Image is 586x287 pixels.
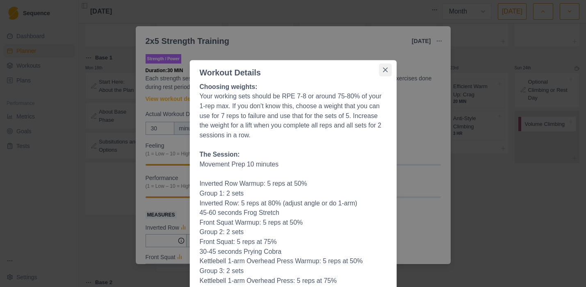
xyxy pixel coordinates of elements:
p: Inverted Row Warmup: 5 reps at 50% [199,179,387,189]
li: 30-45 seconds Prying Cobra [199,247,387,257]
p: Group 3: 2 sets [199,266,387,276]
li: Inverted Row: 5 reps at 80% (adjust angle or do 1-arm) [199,198,387,208]
p: Your working sets should be RPE 7-8 or around 75-80% of your 1-rep max. If you don't know this, c... [199,92,387,140]
p: Group 2: 2 sets [199,228,387,237]
strong: The Session: [199,151,239,158]
p: Movement Prep 10 minutes [199,159,387,169]
p: Front Squat Warmup: 5 reps at 50% [199,218,387,228]
p: Kettlebell 1-arm Overhead Press Warmup: 5 reps at 50% [199,257,387,266]
li: Front Squat: 5 reps at 75% [199,237,387,247]
header: Workout Details [189,60,397,79]
li: Kettlebell 1-arm Overhead Press: 5 reps at 75% [199,276,387,286]
p: Group 1: 2 sets [199,189,387,198]
li: 45-60 seconds Frog Stretch [199,208,387,218]
strong: Choosing weights: [199,83,257,90]
button: Close [379,64,392,77]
